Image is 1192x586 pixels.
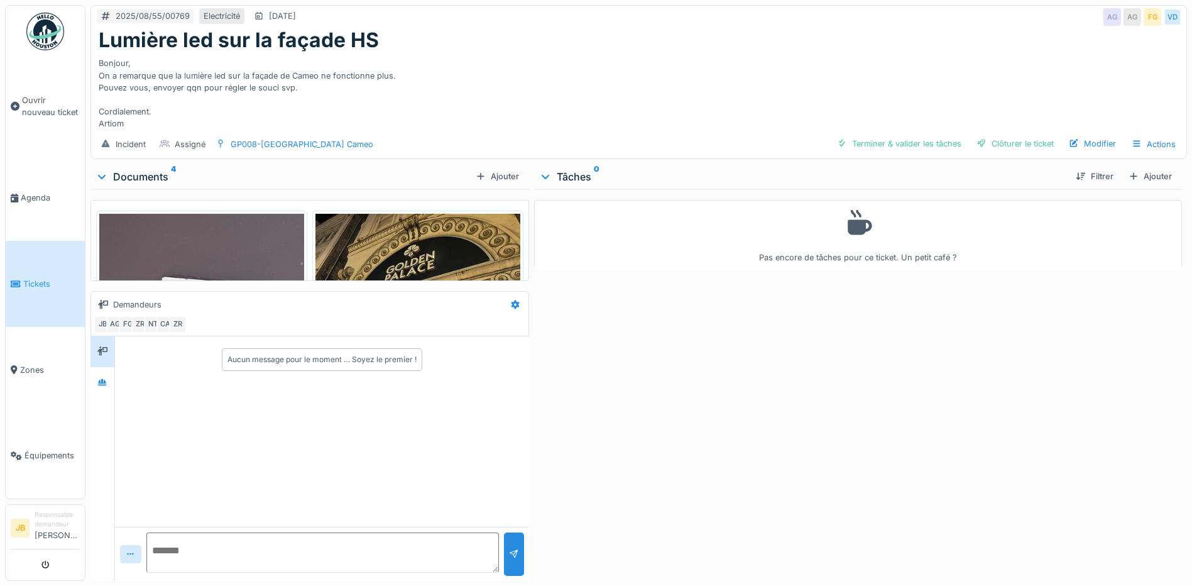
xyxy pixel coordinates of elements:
[119,316,136,333] div: FG
[1144,8,1161,26] div: FG
[35,510,80,529] div: Responsable demandeur
[1103,8,1121,26] div: AG
[20,364,80,376] span: Zones
[227,354,417,365] div: Aucun message pour le moment … Soyez le premier !
[144,316,161,333] div: NT
[35,510,80,546] li: [PERSON_NAME]
[1164,8,1181,26] div: VD
[6,327,85,413] a: Zones
[594,169,599,184] sup: 0
[6,155,85,241] a: Agenda
[26,13,64,50] img: Badge_color-CXgf-gQk.svg
[99,214,304,578] img: umdw91382m38otxm93e5zoh81n4e
[21,192,80,204] span: Agenda
[156,316,174,333] div: CA
[204,10,240,22] div: Electricité
[231,138,373,150] div: GP008-[GEOGRAPHIC_DATA] Cameo
[94,316,111,333] div: JB
[1064,135,1121,152] div: Modifier
[23,278,80,290] span: Tickets
[171,169,176,184] sup: 4
[471,168,524,185] div: Ajouter
[116,10,190,22] div: 2025/08/55/00769
[22,94,80,118] span: Ouvrir nouveau ticket
[971,135,1059,152] div: Clôturer le ticket
[6,241,85,327] a: Tickets
[6,412,85,499] a: Équipements
[542,206,1174,264] div: Pas encore de tâches pour ce ticket. Un petit café ?
[539,169,1066,184] div: Tâches
[131,316,149,333] div: ZR
[1126,135,1181,153] div: Actions
[6,57,85,155] a: Ouvrir nouveau ticket
[1124,8,1141,26] div: AG
[315,214,520,368] img: 5d4e1denkvq05h2x3nqm0jrxvy44
[1071,168,1118,185] div: Filtrer
[169,316,187,333] div: ZR
[96,169,471,184] div: Documents
[25,450,80,462] span: Équipements
[175,138,205,150] div: Assigné
[106,316,124,333] div: AG
[269,10,296,22] div: [DATE]
[116,138,146,150] div: Incident
[11,519,30,538] li: JB
[832,135,966,152] div: Terminer & valider les tâches
[99,28,379,52] h1: Lumière led sur la façade HS
[11,510,80,550] a: JB Responsable demandeur[PERSON_NAME]
[113,299,161,311] div: Demandeurs
[1124,168,1177,185] div: Ajouter
[99,52,1179,130] div: Bonjour, On a remarque que la lumière led sur la façade de Cameo ne fonctionne plus. Pouvez vous,...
